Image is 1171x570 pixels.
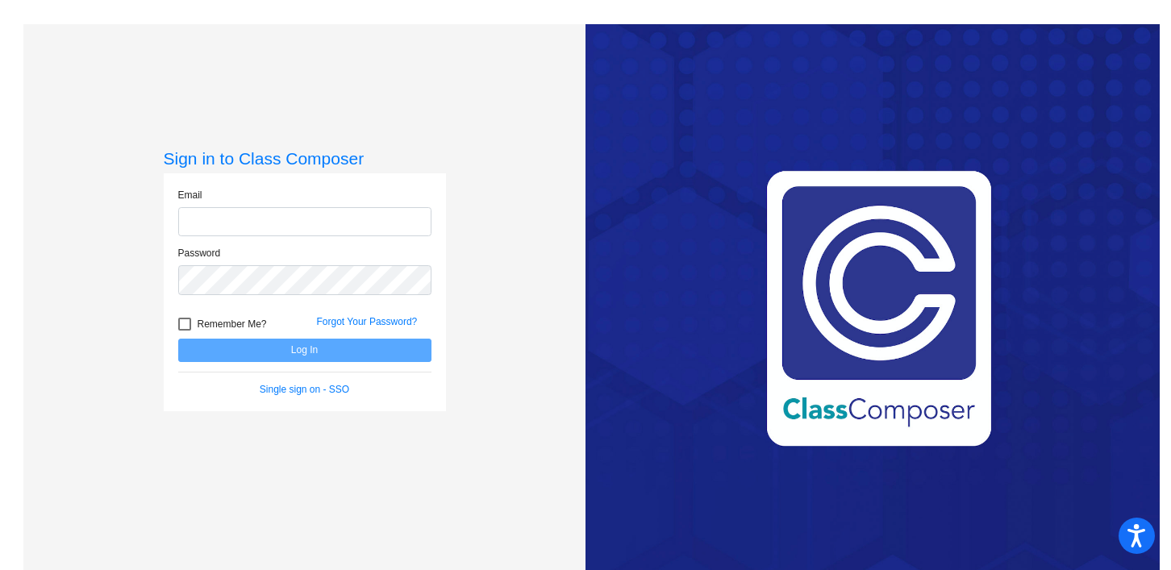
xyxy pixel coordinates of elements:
[178,188,202,202] label: Email
[198,314,267,334] span: Remember Me?
[164,148,446,169] h3: Sign in to Class Composer
[178,246,221,260] label: Password
[260,384,349,395] a: Single sign on - SSO
[317,316,418,327] a: Forgot Your Password?
[178,339,431,362] button: Log In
